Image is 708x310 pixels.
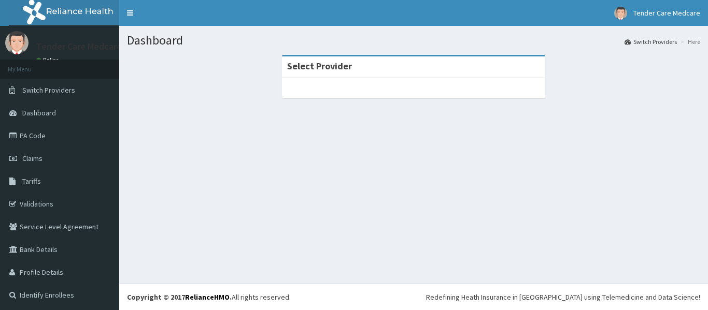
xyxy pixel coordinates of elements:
p: Tender Care Medcare [36,42,122,51]
span: Switch Providers [22,85,75,95]
strong: Copyright © 2017 . [127,292,232,302]
img: User Image [5,31,29,54]
span: Tender Care Medcare [633,8,700,18]
a: Switch Providers [625,37,677,46]
strong: Select Provider [287,60,352,72]
span: Claims [22,154,43,163]
span: Tariffs [22,176,41,186]
div: Redefining Heath Insurance in [GEOGRAPHIC_DATA] using Telemedicine and Data Science! [426,292,700,302]
li: Here [678,37,700,46]
footer: All rights reserved. [119,284,708,310]
a: Online [36,56,61,64]
h1: Dashboard [127,34,700,47]
a: RelianceHMO [185,292,230,302]
img: User Image [614,7,627,20]
span: Dashboard [22,108,56,117]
